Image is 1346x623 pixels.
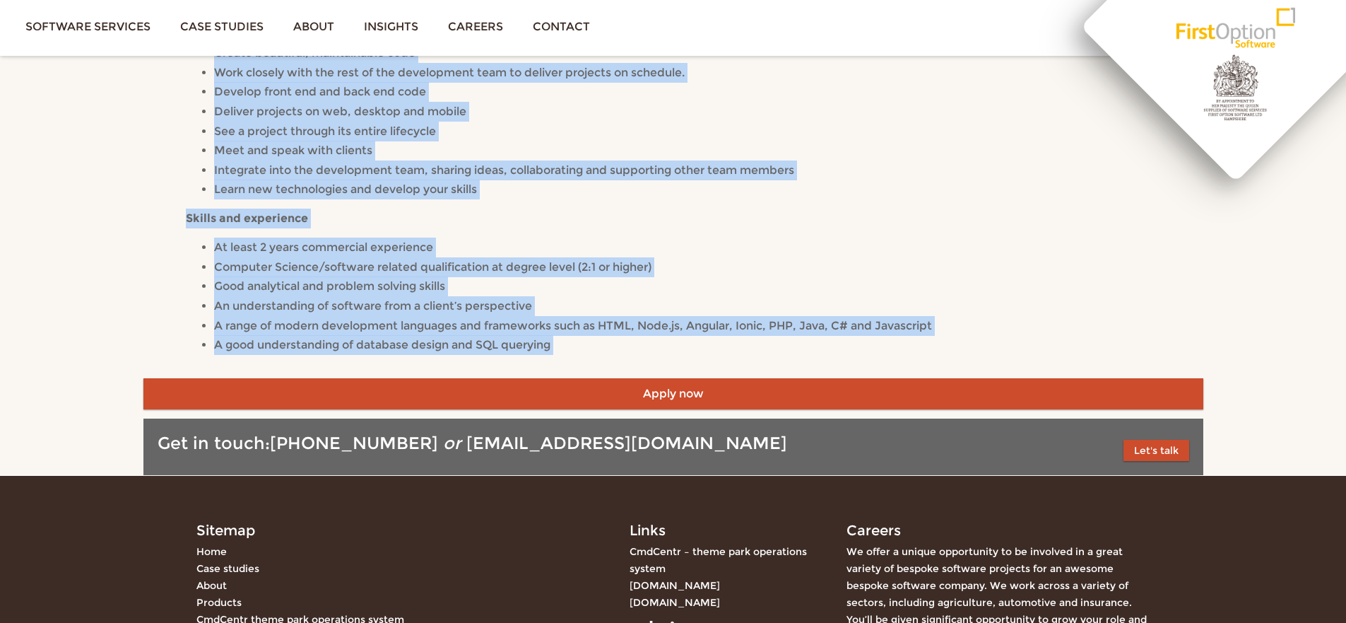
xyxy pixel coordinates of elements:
[214,260,651,274] span: Computer Science/software related qualification at degree level (2:1 or higher)
[214,279,445,293] span: Good analytical and problem solving skills
[630,579,720,592] a: [DOMAIN_NAME]
[186,211,308,225] b: Skills and experience
[214,182,477,196] span: Learn new technologies and develop your skills
[630,545,807,575] a: CmdCentr – theme park operations system
[270,433,438,453] a: [PHONE_NUMBER]
[196,596,242,609] a: Products
[214,240,433,254] span: At least 2 years commercial experience
[214,124,436,138] span: See a project through its entire lifecycle
[143,378,1203,409] a: Apply now
[630,596,720,609] a: [DOMAIN_NAME]
[214,66,685,79] span: Work closely with the rest of the development team to deliver projects on schedule.
[1123,440,1189,461] button: Let's talk
[196,579,227,592] a: About
[214,144,372,157] span: Meet and speak with clients
[443,433,461,453] em: or
[214,319,932,332] span: A range of modern development languages and frameworks such as HTML, Node.js, Angular, Ionic, PHP...
[214,163,794,177] span: Integrate into the development team, sharing ideas, collaborating and supporting other team members
[158,433,270,453] span: Get in touch:
[214,338,550,351] span: A good understanding of database design and SQL querying
[214,85,426,98] span: Develop front end and back end code
[1134,444,1179,457] a: Let's talk
[214,299,532,313] span: An understanding of software from a client’s perspective
[196,545,227,558] a: Home
[196,562,259,575] a: Case studies
[846,518,1150,542] div: Careers
[196,518,608,542] div: Sitemap
[466,433,787,453] a: [EMAIL_ADDRESS][DOMAIN_NAME]
[214,105,466,118] span: Deliver projects on web, desktop and mobile
[630,518,825,542] div: Links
